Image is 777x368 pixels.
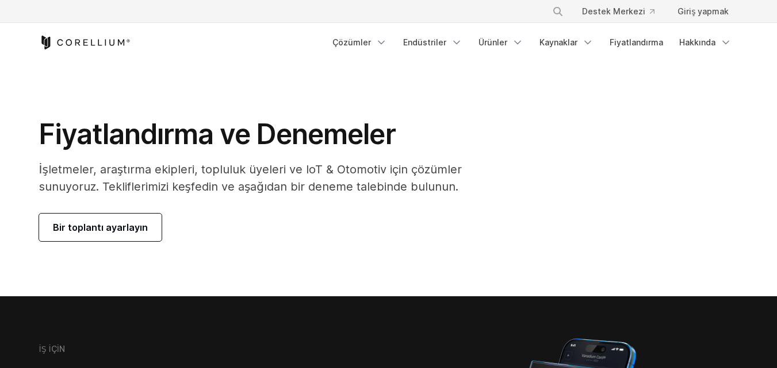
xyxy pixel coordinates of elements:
a: Corellium Ana Sayfası [39,36,131,49]
font: Destek Merkezi [582,6,645,16]
font: Giriş yapmak [678,6,729,16]
font: Kaynaklar [539,37,577,47]
div: Gezinme Menüsü [538,1,738,22]
font: Fiyatlandırma [610,37,663,47]
font: Çözümler [332,37,371,47]
font: Fiyatlandırma ve Denemeler [39,117,396,151]
font: Hakkında [679,37,715,47]
font: İŞ İÇİN [39,344,65,354]
a: Bir toplantı ayarlayın [39,214,162,241]
font: Endüstriler [403,37,446,47]
div: Gezinme Menüsü [326,32,738,53]
font: Bir toplantı ayarlayın [53,222,148,233]
font: Ürünler [479,37,507,47]
button: Aramak [548,1,568,22]
font: İşletmeler, araştırma ekipleri, topluluk üyeleri ve IoT & Otomotiv için çözümler sunuyoruz. Tekli... [39,162,462,193]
